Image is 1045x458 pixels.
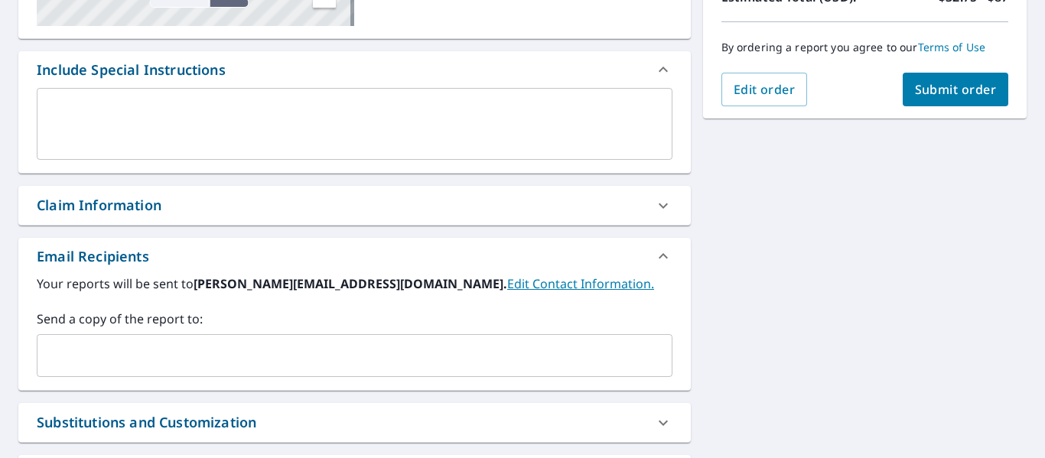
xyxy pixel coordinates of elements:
[18,403,691,442] div: Substitutions and Customization
[721,41,1008,54] p: By ordering a report you agree to our
[37,412,256,433] div: Substitutions and Customization
[37,60,226,80] div: Include Special Instructions
[194,275,507,292] b: [PERSON_NAME][EMAIL_ADDRESS][DOMAIN_NAME].
[903,73,1009,106] button: Submit order
[18,186,691,225] div: Claim Information
[37,274,672,293] label: Your reports will be sent to
[915,81,997,98] span: Submit order
[18,238,691,274] div: Email Recipients
[721,73,808,106] button: Edit order
[507,275,654,292] a: EditContactInfo
[37,246,149,267] div: Email Recipients
[734,81,796,98] span: Edit order
[18,51,691,88] div: Include Special Instructions
[37,310,672,328] label: Send a copy of the report to:
[37,195,161,216] div: Claim Information
[918,40,986,54] a: Terms of Use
